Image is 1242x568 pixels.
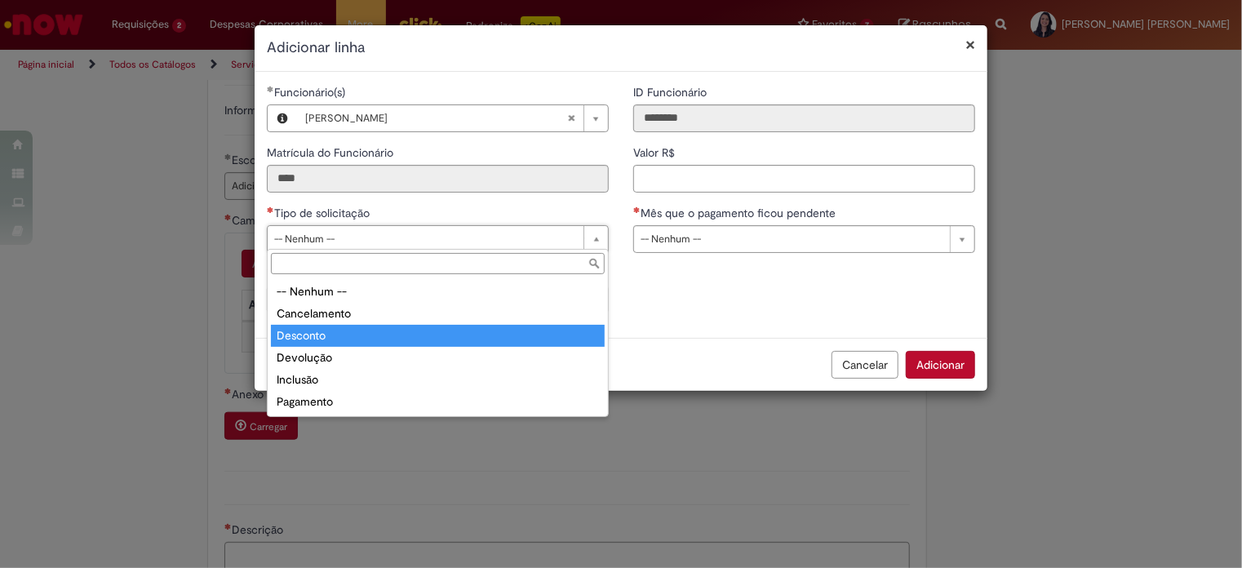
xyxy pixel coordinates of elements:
[271,303,605,325] div: Cancelamento
[268,277,608,416] ul: Tipo de solicitação
[271,281,605,303] div: -- Nenhum --
[271,325,605,347] div: Desconto
[271,347,605,369] div: Devolução
[271,369,605,391] div: Inclusão
[271,391,605,413] div: Pagamento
